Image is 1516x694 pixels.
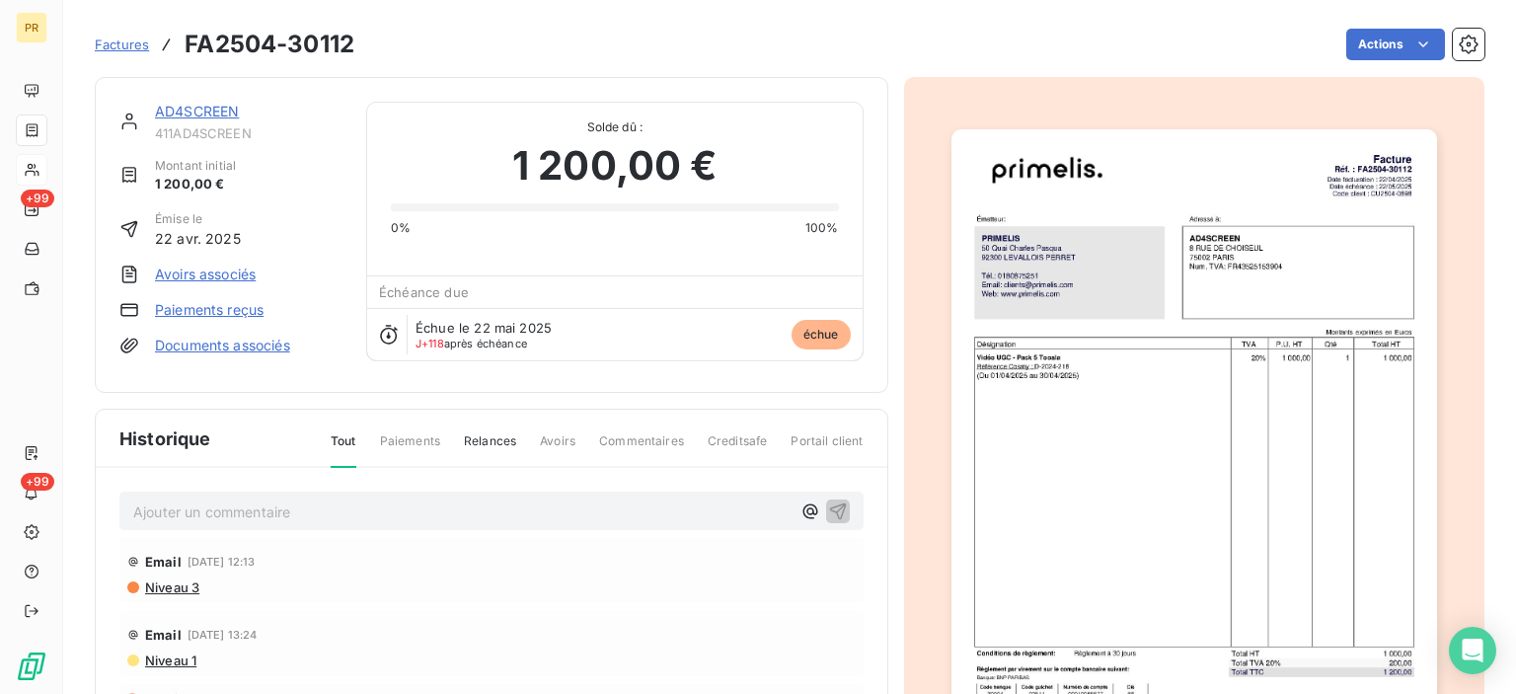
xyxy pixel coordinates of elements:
[21,473,54,491] span: +99
[155,336,290,355] a: Documents associés
[599,432,684,466] span: Commentaires
[416,320,552,336] span: Échue le 22 mai 2025
[380,432,440,466] span: Paiements
[16,12,47,43] div: PR
[155,103,239,119] a: AD4SCREEN
[391,118,838,136] span: Solde dû :
[143,579,199,595] span: Niveau 3
[188,629,258,641] span: [DATE] 13:24
[16,651,47,682] img: Logo LeanPay
[416,338,527,349] span: après échéance
[95,37,149,52] span: Factures
[21,190,54,207] span: +99
[792,320,851,349] span: échue
[464,432,516,466] span: Relances
[155,265,256,284] a: Avoirs associés
[416,337,444,350] span: J+118
[512,136,718,195] span: 1 200,00 €
[185,27,354,62] h3: FA2504-30112
[331,432,356,468] span: Tout
[708,432,768,466] span: Creditsafe
[188,556,256,568] span: [DATE] 12:13
[119,425,211,452] span: Historique
[379,284,469,300] span: Échéance due
[155,210,241,228] span: Émise le
[155,300,264,320] a: Paiements reçus
[143,653,196,668] span: Niveau 1
[155,175,236,194] span: 1 200,00 €
[805,219,839,237] span: 100%
[145,627,182,643] span: Email
[145,554,182,570] span: Email
[791,432,863,466] span: Portail client
[155,157,236,175] span: Montant initial
[391,219,411,237] span: 0%
[95,35,149,54] a: Factures
[155,125,342,141] span: 411AD4SCREEN
[155,228,241,249] span: 22 avr. 2025
[1449,627,1496,674] div: Open Intercom Messenger
[1346,29,1445,60] button: Actions
[540,432,575,466] span: Avoirs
